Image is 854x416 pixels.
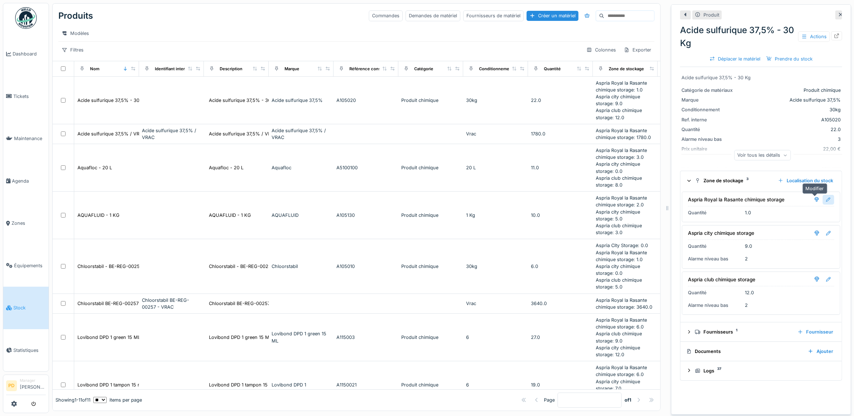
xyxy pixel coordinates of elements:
[686,348,802,355] div: Documents
[20,378,46,383] div: Manager
[738,87,841,94] div: Produit chimique
[479,66,513,72] div: Conditionnement
[401,212,460,219] div: Produit chimique
[683,174,839,187] summary: Zone de stockage3Localisation du stock
[13,347,46,354] span: Statistiques
[680,24,842,50] div: Acide sulfurique 37,5% - 30 Kg
[209,212,251,219] div: AQUAFLUID - 1 KG
[369,10,403,21] div: Commandes
[3,329,49,372] a: Statistiques
[688,196,784,203] div: Aspria Royal la Rasante chimique storage
[798,31,830,42] div: Actions
[20,378,46,393] li: [PERSON_NAME]
[336,97,395,104] div: A105020
[531,97,590,104] div: 22.0
[688,209,742,216] div: Quantité
[77,164,112,171] div: Aquafloc - 20 L
[531,263,590,270] div: 6.0
[596,264,640,276] span: Aspria city chimique storage: 0.0
[3,160,49,202] a: Agenda
[596,317,647,330] span: Aspria Royal la Rasante chimique storage: 6.0
[463,10,524,21] div: Fournisseurs de matériel
[15,7,37,29] img: Badge_color-CXgf-gQk.svg
[795,327,836,337] div: Fournisseur
[683,325,839,339] summary: Fournisseurs1Fournisseur
[527,11,578,21] div: Créer un matériel
[681,106,735,113] div: Conditionnement
[738,106,841,113] div: 30kg
[336,263,395,270] div: A105010
[466,97,525,104] div: 30kg
[596,148,647,160] span: Aspria Royal la Rasante chimique storage: 3.0
[688,276,755,283] div: Aspria club chimique storage
[688,255,742,262] div: Alarme niveau bas
[3,287,49,329] a: Stock
[272,330,331,344] div: Lovibond DPD 1 green 15 ML
[596,80,647,93] span: Aspria Royal la Rasante chimique storage: 1.0
[695,367,833,374] div: Logs
[596,345,640,357] span: Aspria city chimique storage: 12.0
[155,66,190,72] div: Identifiant interne
[336,212,395,219] div: A105130
[583,45,619,55] div: Colonnes
[58,6,93,25] div: Produits
[683,364,839,377] summary: Logs37
[401,381,460,388] div: Produit chimique
[209,381,274,388] div: Lovibond DPD 1 tampon 15 ml
[220,66,242,72] div: Description
[734,150,791,160] div: Voir tous les détails
[596,175,642,188] span: Aspria club chimique storage: 8.0
[775,176,836,185] div: Localisation du stock
[414,66,433,72] div: Catégorie
[738,97,841,103] div: Acide sulfurique 37,5%
[745,302,748,309] div: 2
[596,277,642,290] span: Aspria club chimique storage: 5.0
[6,380,17,391] li: PD
[401,334,460,341] div: Produit chimique
[596,250,647,262] span: Aspria Royal la Rasante chimique storage: 1.0
[272,263,331,270] div: Chloorstabil
[272,164,331,171] div: Aquafloc
[745,255,748,262] div: 2
[466,263,525,270] div: 30kg
[209,164,243,171] div: Aquafloc - 20 L
[466,381,525,388] div: 6
[466,300,525,307] div: Vrac
[466,164,525,171] div: 20 L
[209,334,272,341] div: Lovibond DPD 1 green 15 ML
[681,116,735,123] div: Ref. interne
[466,334,525,341] div: 6
[695,177,772,184] div: Zone de stockage
[596,379,640,391] span: Aspria city chimique storage: 7.0
[13,93,46,100] span: Tickets
[90,66,99,72] div: Nom
[531,381,590,388] div: 19.0
[738,136,841,143] div: 3
[625,397,631,403] strong: of 1
[596,195,647,207] span: Aspria Royal la Rasante chimique storage: 2.0
[544,66,561,72] div: Quantité
[6,378,46,395] a: PD Manager[PERSON_NAME]
[93,397,142,403] div: items per page
[531,300,590,307] div: 3640.0
[12,178,46,184] span: Agenda
[688,289,742,296] div: Quantité
[609,66,644,72] div: Zone de stockage
[683,345,839,358] summary: DocumentsAjouter
[466,212,525,219] div: 1 Kg
[77,334,140,341] div: Lovibond DPD 1 green 15 ML
[596,94,640,106] span: Aspria city chimique storage: 9.0
[596,331,642,343] span: Aspria club chimique storage: 9.0
[596,209,640,222] span: Aspria city chimique storage: 5.0
[544,397,555,403] div: Page
[77,263,160,270] div: Chloorstabil - BE-REG-00257 - 30 Kg
[272,381,331,388] div: Lovibond DPD 1
[745,243,752,250] div: 9.0
[14,135,46,142] span: Maintenance
[596,365,647,377] span: Aspria Royal la Rasante chimique storage: 6.0
[596,161,640,174] span: Aspria city chimique storage: 0.0
[77,381,143,388] div: Lovibond DPD 1 tampon 15 ml
[13,304,46,311] span: Stock
[688,302,742,309] div: Alarme niveau bas
[401,97,460,104] div: Produit chimique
